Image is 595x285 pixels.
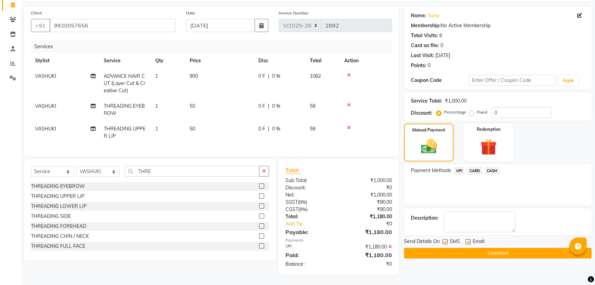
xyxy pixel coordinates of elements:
[559,75,578,86] button: Apply
[155,73,158,79] span: 1
[280,220,349,228] a: Add Tip
[477,126,501,133] label: Redemption
[348,220,397,228] div: ₹0
[310,73,321,79] span: 1062
[450,238,460,246] span: SMS
[258,103,265,110] span: 0 F
[254,53,306,68] th: Disc
[155,103,158,109] span: 1
[280,199,339,206] div: ( )
[444,109,466,115] label: Percentage
[340,53,392,68] th: Action
[31,183,85,190] div: THREADING EYEBROW
[416,137,442,156] img: _cash.svg
[411,62,426,69] div: Points:
[280,251,339,259] div: Paid:
[31,203,87,210] div: THREADING LOWER LIP
[272,125,280,133] span: 0 %
[190,73,198,79] span: 900
[280,261,339,268] div: Balance :
[339,213,397,220] div: ₹1,180.00
[411,22,585,29] div: No Active Membership
[299,199,306,205] span: 9%
[428,62,430,69] div: 0
[306,53,340,68] th: Total
[32,40,397,53] div: Services
[280,243,339,251] div: UPI
[285,206,298,212] span: CGST
[268,73,269,80] span: |
[31,213,71,220] div: THREADING SIDE
[467,167,482,175] span: CARD
[190,103,195,109] span: 50
[339,199,397,206] div: ₹90.00
[440,42,443,49] div: 0
[428,12,439,19] a: Sona
[31,53,100,68] th: Stylist
[411,214,438,222] div: Description:
[31,223,86,230] div: THREADING FOREHEAD
[31,193,85,200] div: THREADING UPPER LIP
[339,191,397,199] div: ₹1,000.00
[272,73,280,80] span: 0 %
[475,137,502,157] img: _gift.svg
[412,127,445,133] label: Manual Payment
[35,73,56,79] span: VASHUKI
[31,243,85,250] div: THREADING FULL FACE
[339,243,397,251] div: ₹1,180.00
[310,103,315,109] span: 59
[280,206,339,213] div: ( )
[339,261,397,268] div: ₹0
[411,42,439,49] div: Card on file:
[411,52,434,59] div: Last Visit:
[339,228,397,236] div: ₹1,180.00
[454,167,464,175] span: UPI
[268,103,269,110] span: |
[411,109,432,117] div: Discount:
[268,125,269,133] span: |
[339,251,397,259] div: ₹1,180.00
[35,103,56,109] span: VASHUKI
[35,126,56,132] span: VASHUKI
[404,238,440,246] span: Send Details On
[477,109,487,115] label: Fixed
[310,126,315,132] span: 59
[411,22,441,29] div: Membership:
[285,199,298,205] span: SGST
[411,97,442,105] div: Service Total:
[339,177,397,184] div: ₹1,000.00
[339,206,397,213] div: ₹90.00
[104,73,145,94] span: ADVANCE HAIR CUT (Layer Cut & Creative Cut)
[285,167,301,174] span: Total
[473,238,484,246] span: Email
[411,77,469,84] div: Coupon Code
[285,237,392,243] div: Payments
[258,125,265,133] span: 0 F
[411,12,426,19] div: Name:
[49,19,176,32] input: Search by Name/Mobile/Email/Code
[280,191,339,199] div: Net:
[186,10,195,16] label: Date
[190,126,195,132] span: 50
[280,213,339,220] div: Total:
[280,184,339,191] div: Discount:
[469,75,556,86] input: Enter Offer / Coupon Code
[31,233,89,240] div: THREADING CHIN / NECK
[339,184,397,191] div: ₹0
[31,10,42,16] label: Client
[272,103,280,110] span: 0 %
[100,53,151,68] th: Service
[186,53,254,68] th: Price
[439,32,442,39] div: 6
[280,177,339,184] div: Sub Total:
[31,19,50,32] button: +91
[411,167,451,174] span: Payment Methods
[404,248,592,258] button: Checkout
[280,228,339,236] div: Payable:
[300,207,306,212] span: 9%
[125,166,259,177] input: Search or Scan
[104,126,145,139] span: THREADING UPPER LIP
[485,167,499,175] span: CASH
[279,10,308,16] label: Invoice Number
[155,126,158,132] span: 1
